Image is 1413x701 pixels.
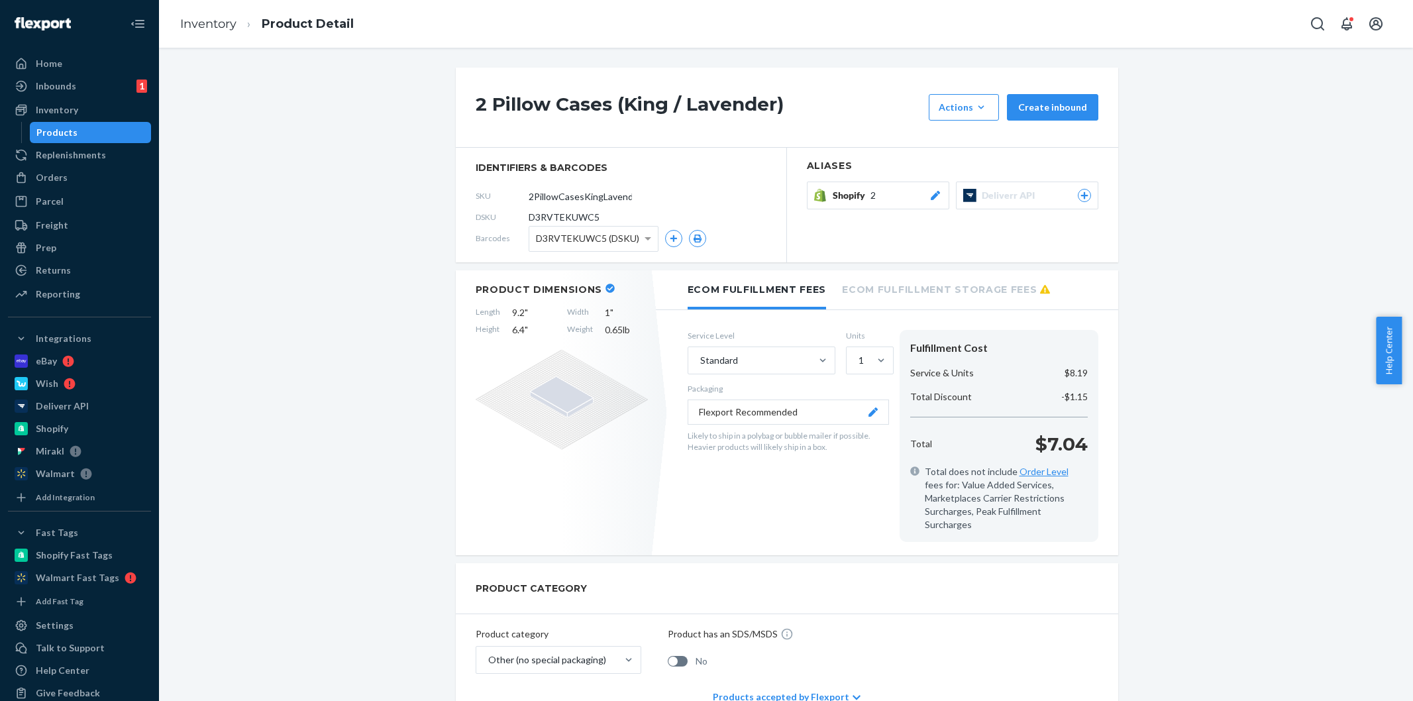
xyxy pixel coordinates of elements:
[1007,94,1098,121] button: Create inbound
[36,126,78,139] div: Products
[688,430,889,453] p: Likely to ship in a polybag or bubble mailer if possible. Heavier products will likely ship in a ...
[1363,11,1389,37] button: Open account menu
[8,545,151,566] a: Shopify Fast Tags
[910,437,932,451] p: Total
[8,284,151,305] a: Reporting
[8,350,151,372] a: eBay
[8,167,151,188] a: Orders
[36,171,68,184] div: Orders
[688,400,889,425] button: Flexport Recommended
[807,182,949,209] button: Shopify2
[36,492,95,503] div: Add Integration
[36,422,68,435] div: Shopify
[1065,366,1088,380] p: $8.19
[8,99,151,121] a: Inventory
[1304,11,1331,37] button: Open Search Box
[476,233,529,244] span: Barcodes
[8,144,151,166] a: Replenishments
[910,341,1088,356] div: Fulfillment Cost
[512,323,555,337] span: 6.4
[8,615,151,636] a: Settings
[476,211,529,223] span: DSKU
[36,619,74,632] div: Settings
[36,264,71,277] div: Returns
[910,366,974,380] p: Service & Units
[8,594,151,610] a: Add Fast Tag
[476,323,500,337] span: Height
[36,596,83,607] div: Add Fast Tag
[8,567,151,588] a: Walmart Fast Tags
[488,653,606,667] div: Other (no special packaging)
[36,148,106,162] div: Replenishments
[8,328,151,349] button: Integrations
[833,189,870,202] span: Shopify
[846,330,889,341] label: Units
[699,354,700,367] input: Standard
[982,189,1040,202] span: Deliverr API
[170,5,364,44] ol: breadcrumbs
[36,354,57,368] div: eBay
[8,463,151,484] a: Walmart
[525,307,528,318] span: "
[1329,661,1400,694] iframe: Opens a widget where you can chat to one of our agents
[956,182,1098,209] button: Deliverr API
[688,330,835,341] label: Service Level
[15,17,71,30] img: Flexport logo
[36,219,68,232] div: Freight
[487,653,488,667] input: Other (no special packaging)
[688,270,827,309] li: Ecom Fulfillment Fees
[857,354,859,367] input: 1
[136,80,147,93] div: 1
[1020,466,1069,477] a: Order Level
[870,189,876,202] span: 2
[8,76,151,97] a: Inbounds1
[525,324,528,335] span: "
[476,190,529,201] span: SKU
[8,373,151,394] a: Wish
[8,260,151,281] a: Returns
[529,211,600,224] span: D3RVTEKUWC5
[8,660,151,681] a: Help Center
[36,103,78,117] div: Inventory
[476,94,922,121] h1: 2 Pillow Cases (King / Lavender)
[36,526,78,539] div: Fast Tags
[36,377,58,390] div: Wish
[688,383,889,394] p: Packaging
[807,161,1098,171] h2: Aliases
[8,441,151,462] a: Mirakl
[8,396,151,417] a: Deliverr API
[36,57,62,70] div: Home
[476,627,641,641] p: Product category
[8,490,151,506] a: Add Integration
[605,306,648,319] span: 1
[1061,390,1088,404] p: -$1.15
[36,332,91,345] div: Integrations
[180,17,236,31] a: Inventory
[696,655,707,668] span: No
[668,627,778,641] p: Product has an SDS/MSDS
[36,80,76,93] div: Inbounds
[536,227,639,250] span: D3RVTEKUWC5 (DSKU)
[842,270,1050,307] li: Ecom Fulfillment Storage Fees
[610,307,613,318] span: "
[36,241,56,254] div: Prep
[36,400,89,413] div: Deliverr API
[8,418,151,439] a: Shopify
[8,522,151,543] button: Fast Tags
[910,390,972,404] p: Total Discount
[476,306,500,319] span: Length
[476,161,766,174] span: identifiers & barcodes
[476,284,603,296] h2: Product Dimensions
[567,306,593,319] span: Width
[36,686,100,700] div: Give Feedback
[859,354,864,367] div: 1
[512,306,555,319] span: 9.2
[36,664,89,677] div: Help Center
[1334,11,1360,37] button: Open notifications
[30,122,152,143] a: Products
[262,17,354,31] a: Product Detail
[36,571,119,584] div: Walmart Fast Tags
[567,323,593,337] span: Weight
[1376,317,1402,384] button: Help Center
